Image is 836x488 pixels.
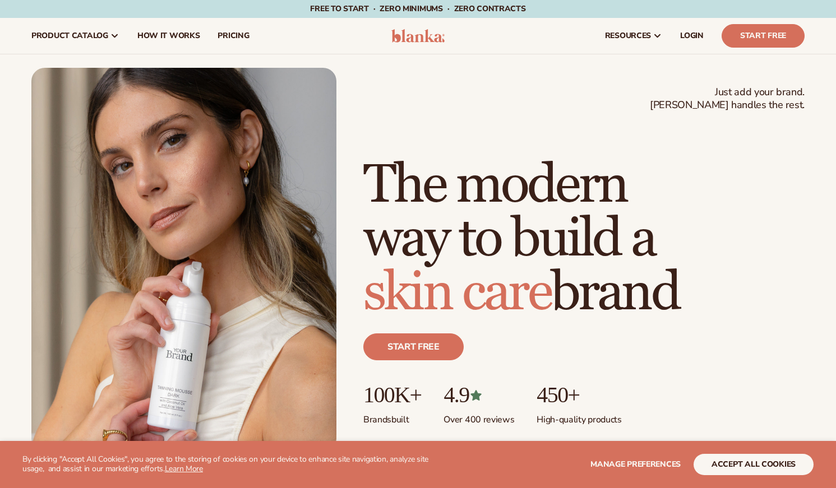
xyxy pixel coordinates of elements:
[694,454,814,475] button: accept all cookies
[363,383,421,407] p: 100K+
[650,86,805,112] span: Just add your brand. [PERSON_NAME] handles the rest.
[209,18,258,54] a: pricing
[444,407,514,426] p: Over 400 reviews
[680,31,704,40] span: LOGIN
[310,3,525,14] span: Free to start · ZERO minimums · ZERO contracts
[590,454,681,475] button: Manage preferences
[596,18,671,54] a: resources
[444,383,514,407] p: 4.9
[590,459,681,470] span: Manage preferences
[31,31,108,40] span: product catalog
[537,407,621,426] p: High-quality products
[137,31,200,40] span: How It Works
[722,24,805,48] a: Start Free
[363,159,805,320] h1: The modern way to build a brand
[22,455,449,474] p: By clicking "Accept All Cookies", you agree to the storing of cookies on your device to enhance s...
[165,463,203,474] a: Learn More
[537,383,621,407] p: 450+
[605,31,651,40] span: resources
[363,260,551,326] span: skin care
[391,29,445,43] img: logo
[363,333,464,360] a: Start free
[363,407,421,426] p: Brands built
[31,68,336,452] img: Female holding tanning mousse.
[671,18,713,54] a: LOGIN
[22,18,128,54] a: product catalog
[128,18,209,54] a: How It Works
[218,31,249,40] span: pricing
